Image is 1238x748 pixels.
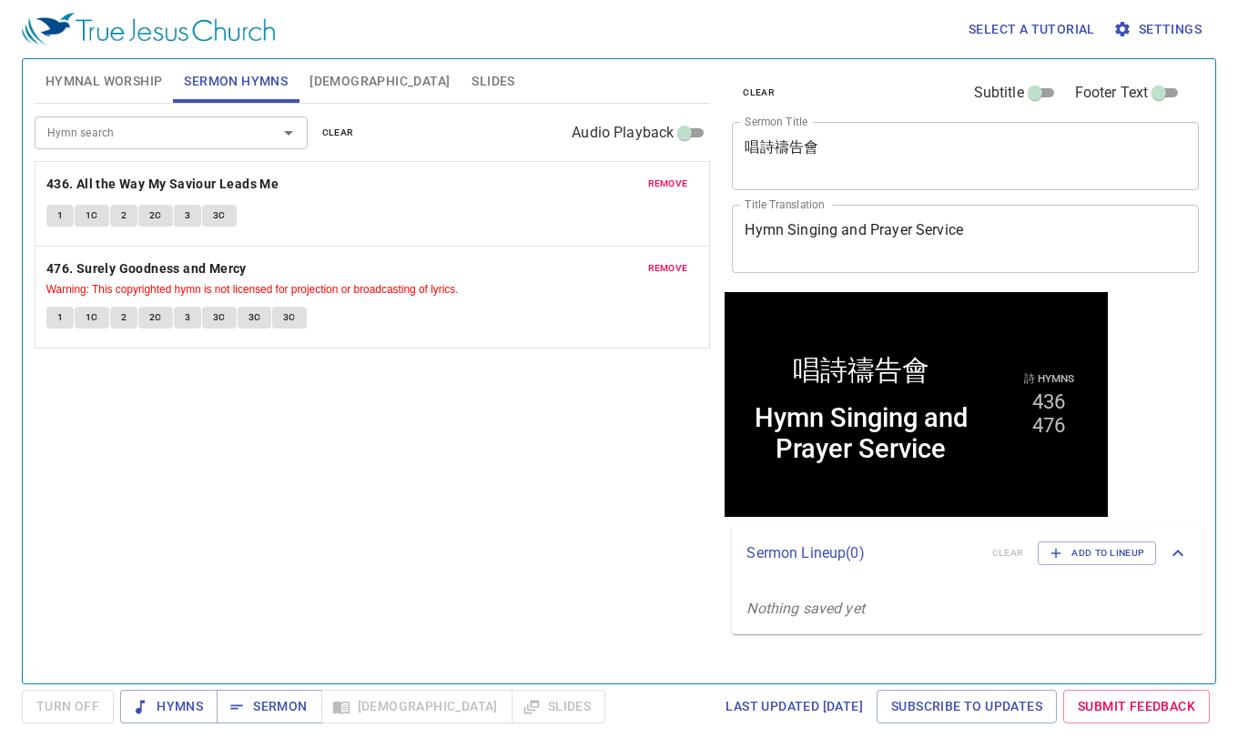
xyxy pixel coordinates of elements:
[877,690,1057,723] a: Subscribe to Updates
[718,690,870,723] a: Last updated [DATE]
[969,18,1095,41] span: Select a tutorial
[648,176,688,192] span: remove
[745,138,1186,173] textarea: 唱詩禱告會
[46,70,163,93] span: Hymnal Worship
[46,258,249,280] button: 476. Surely Goodness and Mercy
[46,258,247,280] b: 476. Surely Goodness and Mercy
[961,13,1102,46] button: Select a tutorial
[283,309,296,326] span: 3C
[309,70,450,93] span: [DEMOGRAPHIC_DATA]
[745,221,1186,256] textarea: Hymn Singing and Prayer Service
[213,309,226,326] span: 3C
[974,82,1024,104] span: Subtitle
[174,205,201,227] button: 3
[57,207,63,224] span: 1
[120,690,218,723] button: Hymns
[46,205,74,227] button: 1
[184,70,288,93] span: Sermon Hymns
[272,307,307,329] button: 3C
[174,307,201,329] button: 3
[46,307,74,329] button: 1
[238,307,272,329] button: 3C
[732,82,786,104] button: clear
[726,695,863,718] span: Last updated [DATE]
[732,523,1203,583] div: Sermon Lineup(0)clearAdd to Lineup
[891,695,1042,718] span: Subscribe to Updates
[1110,13,1209,46] button: Settings
[86,207,98,224] span: 1C
[138,307,173,329] button: 2C
[202,307,237,329] button: 3C
[572,122,674,144] span: Audio Playback
[637,258,699,279] button: remove
[46,283,459,296] small: Warning: This copyrighted hymn is not licensed for projection or broadcasting of lyrics.
[75,205,109,227] button: 1C
[311,122,365,144] button: clear
[637,173,699,195] button: remove
[213,207,226,224] span: 3C
[138,205,173,227] button: 2C
[322,125,354,141] span: clear
[110,205,137,227] button: 2
[217,690,321,723] button: Sermon
[1063,690,1210,723] a: Submit Feedback
[121,207,127,224] span: 2
[185,309,190,326] span: 3
[249,309,261,326] span: 3C
[1117,18,1202,41] span: Settings
[86,309,98,326] span: 1C
[22,13,275,45] img: True Jesus Church
[746,600,865,617] i: Nothing saved yet
[46,173,282,196] button: 436. All the Way My Saviour Leads Me
[1050,545,1144,561] span: Add to Lineup
[110,307,137,329] button: 2
[75,307,109,329] button: 1C
[202,205,237,227] button: 3C
[121,309,127,326] span: 2
[472,70,514,93] span: Slides
[149,309,162,326] span: 2C
[231,695,307,718] span: Sermon
[46,173,279,196] b: 436. All the Way My Saviour Leads Me
[185,207,190,224] span: 3
[1038,541,1156,565] button: Add to Lineup
[135,695,203,718] span: Hymns
[725,292,1108,517] iframe: from-child
[1078,695,1195,718] span: Submit Feedback
[1075,82,1149,104] span: Footer Text
[276,120,301,146] button: Open
[746,542,977,564] p: Sermon Lineup ( 0 )
[648,260,688,277] span: remove
[743,85,775,101] span: clear
[149,207,162,224] span: 2C
[57,309,63,326] span: 1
